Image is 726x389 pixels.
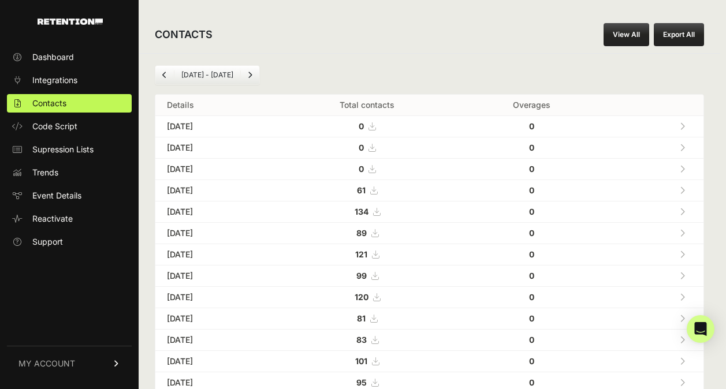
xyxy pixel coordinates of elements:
[357,313,366,323] strong: 81
[155,66,174,84] a: Previous
[355,249,367,259] strong: 121
[155,116,274,137] td: [DATE]
[654,23,704,46] button: Export All
[529,292,534,302] strong: 0
[604,23,649,46] a: View All
[7,94,132,113] a: Contacts
[529,249,534,259] strong: 0
[356,377,367,387] strong: 95
[355,356,367,366] strong: 101
[32,167,58,178] span: Trends
[7,186,132,205] a: Event Details
[155,351,274,372] td: [DATE]
[529,121,534,131] strong: 0
[32,190,81,201] span: Event Details
[155,287,274,308] td: [DATE]
[460,95,604,116] th: Overages
[355,292,380,302] a: 120
[174,70,240,80] li: [DATE] - [DATE]
[356,271,378,280] a: 99
[155,27,213,43] h2: CONTACTS
[274,95,459,116] th: Total contacts
[356,335,378,345] a: 83
[529,335,534,345] strong: 0
[529,207,534,216] strong: 0
[32,236,63,248] span: Support
[355,249,379,259] a: 121
[529,313,534,323] strong: 0
[529,271,534,280] strong: 0
[7,117,132,136] a: Code Script
[32,98,66,109] span: Contacts
[359,143,364,152] strong: 0
[529,185,534,195] strong: 0
[359,121,364,131] strong: 0
[529,356,534,366] strong: 0
[155,201,274,223] td: [DATE]
[529,228,534,238] strong: 0
[155,180,274,201] td: [DATE]
[155,330,274,351] td: [DATE]
[155,159,274,180] td: [DATE]
[687,315,714,343] div: Open Intercom Messenger
[7,71,132,89] a: Integrations
[7,346,132,381] a: MY ACCOUNT
[7,210,132,228] a: Reactivate
[356,228,378,238] a: 89
[38,18,103,25] img: Retention.com
[155,265,274,287] td: [DATE]
[155,244,274,265] td: [DATE]
[356,271,367,280] strong: 99
[355,207,368,216] strong: 134
[355,207,380,216] a: 134
[357,185,366,195] strong: 61
[7,48,132,66] a: Dashboard
[356,228,367,238] strong: 89
[32,213,73,225] span: Reactivate
[32,121,77,132] span: Code Script
[155,137,274,159] td: [DATE]
[355,356,379,366] a: 101
[356,377,378,387] a: 95
[32,74,77,86] span: Integrations
[241,66,259,84] a: Next
[18,358,75,369] span: MY ACCOUNT
[32,51,74,63] span: Dashboard
[155,95,274,116] th: Details
[355,292,368,302] strong: 120
[359,164,364,174] strong: 0
[356,335,367,345] strong: 83
[529,377,534,387] strong: 0
[7,233,132,251] a: Support
[7,140,132,159] a: Supression Lists
[155,223,274,244] td: [DATE]
[529,143,534,152] strong: 0
[357,313,377,323] a: 81
[32,144,94,155] span: Supression Lists
[7,163,132,182] a: Trends
[357,185,377,195] a: 61
[155,308,274,330] td: [DATE]
[529,164,534,174] strong: 0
